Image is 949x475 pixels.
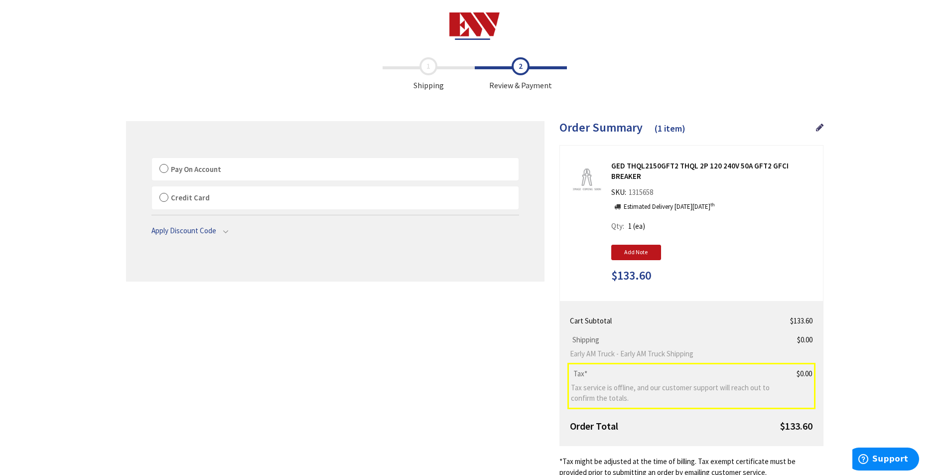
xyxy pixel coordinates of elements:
[151,226,216,235] span: Apply Discount Code
[852,448,919,473] iframe: Opens a widget where you can find more information
[790,316,813,325] span: $133.60
[171,193,210,202] span: Credit Card
[633,221,645,231] span: (ea)
[626,187,656,197] span: 1315658
[624,202,715,212] p: Estimated Delivery [DATE][DATE]
[571,164,602,195] img: GED THQL2150GFT2 THQL 2P 120 240V 50A GFT2 GFCI BREAKER
[611,269,651,282] span: $133.60
[449,12,500,40] img: Electrical Wholesalers, Inc.
[655,123,685,134] span: (1 item)
[611,187,656,201] div: SKU:
[611,221,623,231] span: Qty
[568,312,776,330] th: Cart Subtotal
[710,201,715,208] sup: th
[171,164,221,174] span: Pay On Account
[628,221,632,231] span: 1
[780,420,813,432] span: $133.60
[383,57,475,91] span: Shipping
[570,335,602,344] span: Shipping
[559,120,643,135] span: Order Summary
[570,420,618,432] strong: Order Total
[797,335,813,344] span: $0.00
[797,369,812,378] span: $0.00
[571,382,773,404] span: Tax service is offline, and our customer support will reach out to confirm the totals.
[570,348,772,359] span: Early AM Truck - Early AM Truck Shipping
[611,160,815,182] strong: GED THQL2150GFT2 THQL 2P 120 240V 50A GFT2 GFCI BREAKER
[475,57,567,91] span: Review & Payment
